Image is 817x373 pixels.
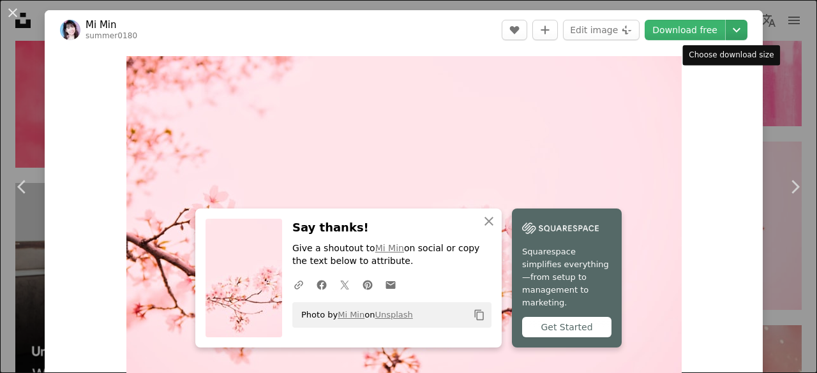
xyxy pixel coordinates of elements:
button: Like [502,20,527,40]
button: Edit image [563,20,640,40]
img: file-1747939142011-51e5cc87e3c9 [522,219,599,238]
span: Photo by on [295,305,413,325]
div: Get Started [522,317,611,337]
a: Download free [645,20,725,40]
div: Choose download size [682,45,780,66]
button: Copy to clipboard [468,304,490,326]
a: Mi Min [375,243,404,253]
a: summer0180 [86,31,137,40]
a: Mi Min [86,18,137,31]
a: Share on Twitter [333,272,356,297]
a: Share over email [379,272,402,297]
a: Unsplash [375,310,412,319]
h3: Say thanks! [292,219,491,237]
button: Choose download size [726,20,747,40]
a: Share on Facebook [310,272,333,297]
a: Mi Min [338,310,364,319]
button: Add to Collection [532,20,558,40]
img: Go to Mi Min's profile [60,20,80,40]
a: Share on Pinterest [356,272,379,297]
p: Give a shoutout to on social or copy the text below to attribute. [292,242,491,268]
a: Squarespace simplifies everything—from setup to management to marketing.Get Started [512,208,622,347]
span: Squarespace simplifies everything—from setup to management to marketing. [522,245,611,309]
a: Next [772,126,817,248]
